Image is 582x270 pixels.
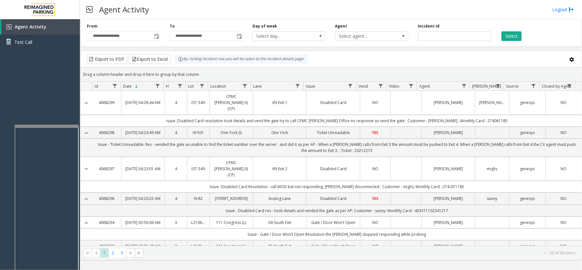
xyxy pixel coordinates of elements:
[81,196,92,202] a: Collapse Details
[81,82,582,246] div: Data table
[335,23,347,29] label: Agent
[241,82,249,90] a: Location Filter Menu
[310,195,356,202] a: Disabled Card
[359,83,368,89] span: Vend
[479,195,506,202] a: sunny
[169,195,183,202] a: 4
[372,220,378,225] span: NO
[257,130,303,136] a: One York
[550,219,578,226] a: NO
[213,130,249,136] a: One York (I)
[372,243,378,249] span: NO
[96,195,117,202] a: 4068296
[198,82,206,90] a: Lot Filter Menu
[542,83,571,89] span: Closed by Agent
[96,243,117,249] a: 4068293
[550,130,578,136] a: NO
[169,219,183,226] a: 3
[335,32,393,41] span: Select agent...
[169,166,183,172] a: 4
[129,54,171,64] button: Export to Excel
[213,195,249,202] a: [STREET_ADDRESS]
[125,130,161,136] a: [DATE] 04:24:49 AM
[310,99,356,106] a: Disabled Card
[81,131,92,136] a: Collapse Details
[191,243,206,249] a: L21066000
[191,219,206,226] a: L21066000
[96,2,152,17] h3: Agent Activity
[210,83,226,89] span: Location
[213,160,249,178] a: CPMC [PERSON_NAME] (I) (CP)
[293,82,302,90] a: Lane Filter Menu
[425,130,471,136] a: [PERSON_NAME]
[111,82,119,90] a: Id Filter Menu
[479,99,506,106] a: [PERSON_NAME]
[125,195,161,202] a: [DATE] 04:20:22 AM
[153,32,160,41] span: Toggle popup
[257,219,303,226] a: 04-South Exit
[550,195,578,202] a: NO
[125,243,161,249] a: [DATE] 03:55:40 AM
[92,115,582,127] td: issue ;Disabled Card resolution took details and vend the gate try to call CPMC [PERSON_NAME] Off...
[376,82,385,90] a: Vend Filter Menu
[257,195,303,202] a: Analog Lane
[128,250,133,256] span: Go to the next page
[96,130,117,136] a: 4068298
[561,196,567,201] span: NO
[425,99,471,106] a: [PERSON_NAME]
[96,99,117,106] a: 4068299
[372,130,379,135] span: YES
[425,243,471,249] a: [PERSON_NAME]
[364,99,387,106] a: NO
[561,100,567,105] span: NO
[92,139,582,156] td: Issue - Ticket Unreadable. Res - vended the gate as unable to find the ticket number over the ser...
[501,31,522,41] button: Select
[86,2,93,17] img: pageIcon
[92,181,582,193] td: Issue -Disabled Card Resolution - call MOD but not responding, [PERSON_NAME] disconnected ; Custo...
[310,166,356,172] a: Disabled Card
[81,220,92,226] a: Collapse Details
[1,19,80,35] a: Agent Activity
[550,166,578,172] a: NO
[561,220,567,225] span: NO
[92,205,582,217] td: issue - Disabled Card res - took details and vended the gate as per AP; Customer : sunny; Monthly...
[425,166,471,172] a: [PERSON_NAME]
[310,130,356,136] a: Ticket Unreadable
[493,82,502,90] a: Parker Filter Menu
[96,219,117,226] a: 4068294
[389,83,400,89] span: Video
[87,54,127,64] button: Export to PDF
[153,82,162,90] a: Date Filter Menu
[236,32,243,41] span: Toggle popup
[87,23,97,29] label: From
[191,99,206,106] a: I37-349
[169,243,183,249] a: 3
[81,244,92,249] a: Collapse Details
[550,243,578,249] a: NO
[513,195,541,202] a: genesys
[253,83,262,89] span: Lane
[166,83,169,89] span: H
[96,166,117,172] a: 4068297
[213,219,249,226] a: 111 Congress (L)
[81,166,92,171] a: Collapse Details
[513,99,541,106] a: genesys
[191,130,206,136] a: I9-501
[479,166,506,172] a: miglis
[169,99,183,106] a: 4
[136,250,142,256] span: Go to the last page
[306,83,315,89] span: Issue
[460,82,468,90] a: Agent Filter Menu
[425,219,471,226] a: [PERSON_NAME]
[178,57,183,62] img: infoIcon.svg
[418,23,439,29] label: Incident Id
[506,83,519,89] span: Source
[6,24,12,29] img: 'icon'
[125,219,161,226] a: [DATE] 03:56:06 AM
[213,93,249,112] a: CPMC [PERSON_NAME] (I) (CP)
[134,84,139,89] span: Sortable
[100,249,109,257] span: Page 1
[561,166,567,171] span: NO
[372,100,378,105] span: NO
[109,249,117,257] span: Page 2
